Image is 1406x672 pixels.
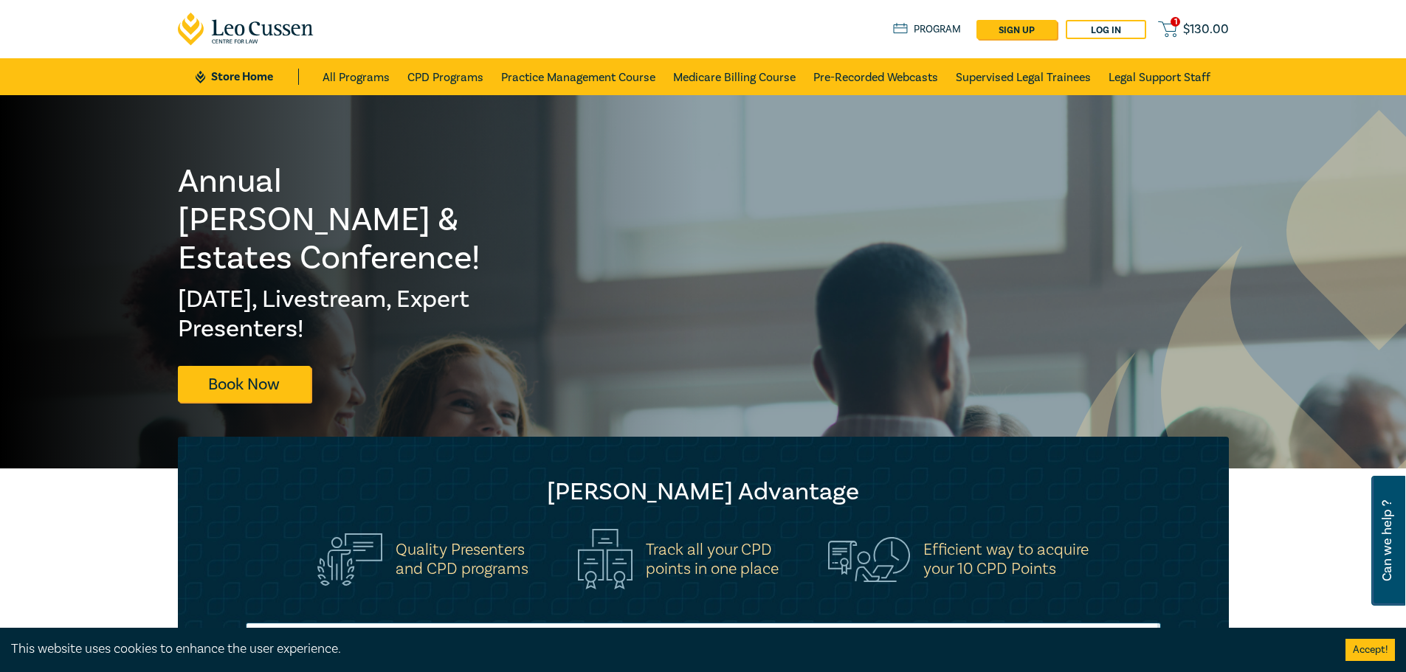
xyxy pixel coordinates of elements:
[813,58,938,95] a: Pre-Recorded Webcasts
[956,58,1091,95] a: Supervised Legal Trainees
[178,162,509,277] h1: Annual [PERSON_NAME] & Estates Conference!
[1109,58,1210,95] a: Legal Support Staff
[1171,17,1180,27] span: 1
[1380,485,1394,597] span: Can we help ?
[1066,20,1146,39] a: Log in
[1345,639,1395,661] button: Accept cookies
[646,540,779,578] h5: Track all your CPD points in one place
[323,58,390,95] a: All Programs
[976,20,1057,39] a: sign up
[178,366,311,402] a: Book Now
[407,58,483,95] a: CPD Programs
[578,529,633,589] img: Track all your CPD<br>points in one place
[893,21,962,38] a: Program
[317,533,382,586] img: Quality Presenters<br>and CPD programs
[828,537,910,581] img: Efficient way to acquire<br>your 10 CPD Points
[923,540,1089,578] h5: Efficient way to acquire your 10 CPD Points
[11,640,1323,659] div: This website uses cookies to enhance the user experience.
[178,285,509,344] h2: [DATE], Livestream, Expert Presenters!
[673,58,796,95] a: Medicare Billing Course
[207,477,1199,507] h2: [PERSON_NAME] Advantage
[396,540,528,578] h5: Quality Presenters and CPD programs
[196,69,298,85] a: Store Home
[1183,21,1229,38] span: $ 130.00
[501,58,655,95] a: Practice Management Course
